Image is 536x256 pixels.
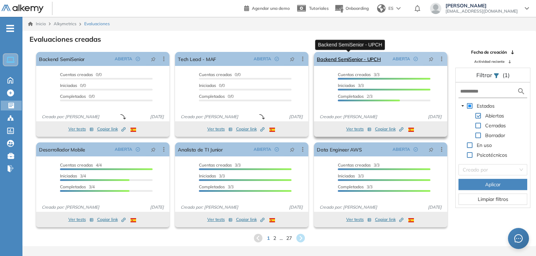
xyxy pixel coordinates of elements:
[484,121,507,130] span: Cerradas
[393,146,410,153] span: ABIERTA
[445,3,518,8] span: [PERSON_NAME]
[199,83,225,88] span: 0/0
[485,181,501,188] span: Aplicar
[309,6,329,11] span: Tutoriales
[236,125,264,133] button: Copiar link
[130,128,136,132] img: ESP
[346,6,369,11] span: Onboarding
[477,152,507,158] span: Psicotécnicos
[485,132,505,139] span: Borrador
[477,142,492,148] span: En uso
[317,114,380,120] span: Creado por: [PERSON_NAME]
[68,215,94,224] button: Ver tests
[338,83,355,88] span: Iniciadas
[338,72,380,77] span: 3/3
[485,122,506,129] span: Cerradas
[408,218,414,222] img: ESP
[414,57,418,61] span: check-circle
[199,173,225,178] span: 3/3
[423,144,439,155] button: pushpin
[269,128,275,132] img: ESP
[514,234,523,243] span: message
[484,112,505,120] span: Abiertas
[39,142,85,156] a: Desarrollador Mobile
[388,5,394,12] span: ES
[178,204,241,210] span: Creado por: [PERSON_NAME]
[199,184,234,189] span: 3/3
[84,21,110,27] span: Evaluaciones
[517,87,525,96] img: search icon
[338,83,364,88] span: 3/3
[60,184,86,189] span: Completados
[60,173,77,178] span: Iniciadas
[199,94,234,99] span: 0/0
[375,126,403,132] span: Copiar link
[236,216,264,223] span: Copiar link
[60,162,93,168] span: Cuentas creadas
[60,173,86,178] span: 3/4
[425,114,444,120] span: [DATE]
[146,53,161,65] button: pushpin
[267,235,270,242] span: 1
[286,114,306,120] span: [DATE]
[445,8,518,14] span: [EMAIL_ADDRESS][DOMAIN_NAME]
[146,144,161,155] button: pushpin
[375,125,403,133] button: Copiar link
[97,216,126,223] span: Copiar link
[68,125,94,133] button: Ver tests
[178,142,222,156] a: Analista de TI Junior
[199,72,232,77] span: Cuentas creadas
[477,103,495,109] span: Estados
[474,59,504,64] span: Actividad reciente
[115,56,132,62] span: ABIERTA
[338,173,364,178] span: 3/3
[475,102,496,110] span: Estados
[1,5,43,13] img: Logo
[338,94,364,99] span: Completados
[60,162,102,168] span: 4/4
[147,114,167,120] span: [DATE]
[334,1,369,16] button: Onboarding
[377,4,386,13] img: world
[254,56,271,62] span: ABIERTA
[199,173,216,178] span: Iniciadas
[425,204,444,210] span: [DATE]
[236,126,264,132] span: Copiar link
[290,147,295,152] span: pushpin
[375,216,403,223] span: Copiar link
[60,83,77,88] span: Iniciadas
[151,147,156,152] span: pushpin
[475,151,509,159] span: Psicotécnicos
[471,49,507,55] span: Fecha de creación
[199,83,216,88] span: Iniciadas
[28,21,46,27] a: Inicio
[269,218,275,222] img: ESP
[423,53,439,65] button: pushpin
[396,7,401,10] img: arrow
[317,142,362,156] a: Data Engineer AWS
[39,204,102,210] span: Creado por: [PERSON_NAME]
[178,52,216,66] a: Tech Lead - MAF
[338,173,355,178] span: Iniciadas
[254,146,271,153] span: ABIERTA
[346,125,371,133] button: Ver tests
[199,162,241,168] span: 3/3
[236,215,264,224] button: Copiar link
[429,147,434,152] span: pushpin
[286,235,292,242] span: 27
[275,147,279,151] span: check-circle
[97,126,126,132] span: Copiar link
[284,144,300,155] button: pushpin
[476,72,494,79] span: Filtrar
[338,162,380,168] span: 3/3
[458,194,527,205] button: Limpiar filtros
[130,218,136,222] img: ESP
[375,215,403,224] button: Copiar link
[136,57,140,61] span: check-circle
[286,204,306,210] span: [DATE]
[60,94,95,99] span: 0/0
[199,94,225,99] span: Completados
[338,72,371,77] span: Cuentas creadas
[484,131,507,140] span: Borrador
[199,184,225,189] span: Completados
